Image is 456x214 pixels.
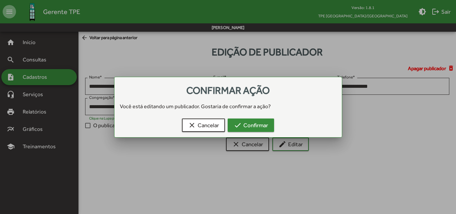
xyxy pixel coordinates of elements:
span: Confirmar [234,119,268,131]
span: Cancelar [188,119,219,131]
button: Cancelar [182,119,225,132]
mat-icon: check [234,121,242,129]
button: Confirmar [228,119,274,132]
div: Você está editando um publicador. Gostaria de confirmar a ação? [115,102,342,111]
mat-icon: clear [188,121,196,129]
span: Confirmar ação [186,84,270,96]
